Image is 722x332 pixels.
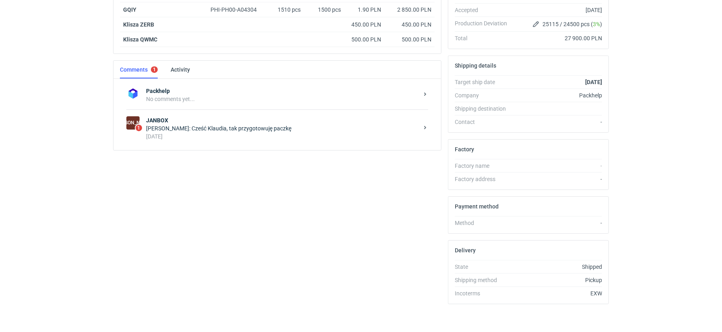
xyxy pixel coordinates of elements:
[455,162,514,170] div: Factory name
[455,175,514,183] div: Factory address
[455,91,514,99] div: Company
[347,21,381,29] div: 450.00 PLN
[593,21,600,27] span: 3%
[120,61,158,78] a: Comments1
[126,87,140,100] img: Packhelp
[388,21,431,29] div: 450.00 PLN
[455,6,514,14] div: Accepted
[514,289,602,297] div: EXW
[455,263,514,271] div: State
[153,67,156,72] div: 1
[126,116,140,130] figcaption: [PERSON_NAME]
[585,79,602,85] strong: [DATE]
[455,105,514,113] div: Shipping destination
[123,36,157,43] strong: Klisza QWMC
[455,203,499,210] h2: Payment method
[531,19,541,29] button: Edit production Deviation
[514,263,602,271] div: Shipped
[146,132,419,140] div: [DATE]
[455,78,514,86] div: Target ship date
[146,95,419,103] div: No comments yet...
[126,116,140,130] div: JANBOX
[514,6,602,14] div: [DATE]
[388,6,431,14] div: 2 850.00 PLN
[146,124,419,132] div: [PERSON_NAME]: Cześć Klaudia, tak przygotowuję paczkę
[455,62,496,69] h2: Shipping details
[123,6,136,13] a: GQIY
[455,289,514,297] div: Incoterms
[514,175,602,183] div: -
[455,247,476,254] h2: Delivery
[543,20,602,28] span: 25115 / 24500 pcs ( )
[455,146,474,153] h2: Factory
[455,34,514,42] div: Total
[514,118,602,126] div: -
[455,19,514,29] div: Production Deviation
[123,21,154,28] strong: Klisza ZERB
[514,34,602,42] div: 27 900.00 PLN
[455,219,514,227] div: Method
[136,125,142,131] span: 1
[210,6,264,14] div: PHI-PH00-A04304
[146,116,419,124] strong: JANBOX
[347,6,381,14] div: 1.90 PLN
[268,2,304,17] div: 1510 pcs
[388,35,431,43] div: 500.00 PLN
[514,91,602,99] div: Packhelp
[304,2,344,17] div: 1500 pcs
[347,35,381,43] div: 500.00 PLN
[455,118,514,126] div: Contact
[455,276,514,284] div: Shipping method
[171,61,190,78] a: Activity
[514,276,602,284] div: Pickup
[514,219,602,227] div: -
[146,87,419,95] strong: Packhelp
[514,162,602,170] div: -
